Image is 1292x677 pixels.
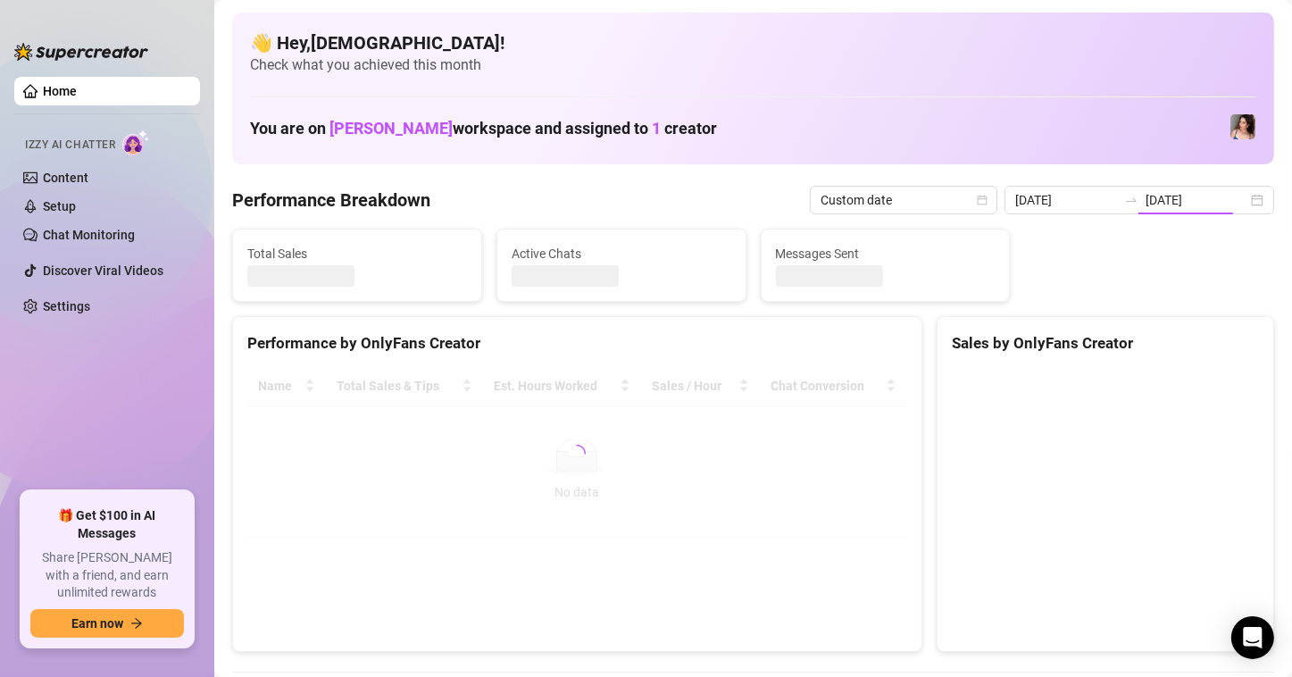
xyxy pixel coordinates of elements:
a: Setup [43,199,76,213]
span: Izzy AI Chatter [25,137,115,154]
img: Lauren [1230,114,1255,139]
a: Home [43,84,77,98]
span: Total Sales [247,244,467,263]
div: Open Intercom Messenger [1231,616,1274,659]
a: Discover Viral Videos [43,263,163,278]
span: Share [PERSON_NAME] with a friend, and earn unlimited rewards [30,549,184,602]
h1: You are on workspace and assigned to creator [250,119,717,138]
a: Chat Monitoring [43,228,135,242]
div: Performance by OnlyFans Creator [247,331,907,355]
span: Check what you achieved this month [250,55,1256,75]
h4: Performance Breakdown [232,188,430,213]
img: AI Chatter [122,130,150,155]
span: to [1124,193,1138,207]
h4: 👋 Hey, [DEMOGRAPHIC_DATA] ! [250,30,1256,55]
div: Sales by OnlyFans Creator [952,331,1259,355]
span: Earn now [71,616,123,631]
span: Custom date [821,187,987,213]
span: calendar [977,195,988,205]
span: loading [568,445,586,463]
a: Settings [43,299,90,313]
button: Earn nowarrow-right [30,609,184,638]
span: Active Chats [512,244,731,263]
span: Messages Sent [776,244,996,263]
span: 1 [652,119,661,138]
span: arrow-right [130,617,143,630]
span: swap-right [1124,193,1138,207]
a: Content [43,171,88,185]
span: [PERSON_NAME] [329,119,453,138]
img: logo-BBDzfeDw.svg [14,43,148,61]
span: 🎁 Get $100 in AI Messages [30,507,184,542]
input: Start date [1015,190,1117,210]
input: End date [1146,190,1247,210]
